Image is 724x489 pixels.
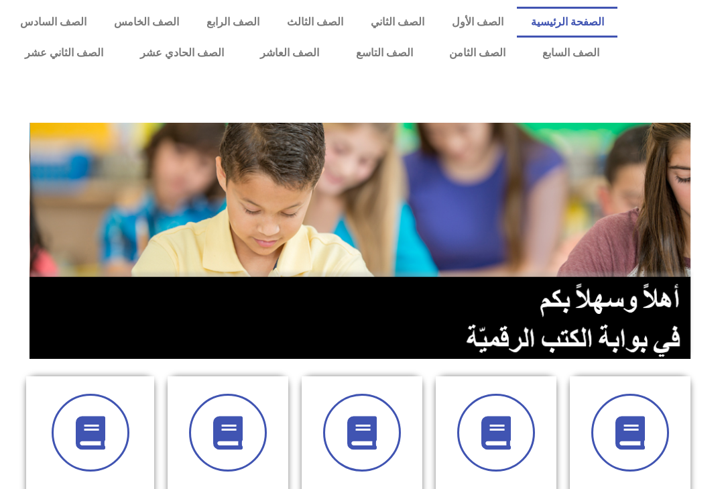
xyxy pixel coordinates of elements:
[7,7,101,38] a: الصف السادس
[337,38,431,68] a: الصف التاسع
[431,38,524,68] a: الصف الثامن
[121,38,242,68] a: الصف الحادي عشر
[274,7,357,38] a: الصف الثالث
[438,7,517,38] a: الصف الأول
[242,38,338,68] a: الصف العاشر
[524,38,617,68] a: الصف السابع
[193,7,274,38] a: الصف الرابع
[517,7,617,38] a: الصفحة الرئيسية
[7,38,122,68] a: الصف الثاني عشر
[357,7,438,38] a: الصف الثاني
[101,7,193,38] a: الصف الخامس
